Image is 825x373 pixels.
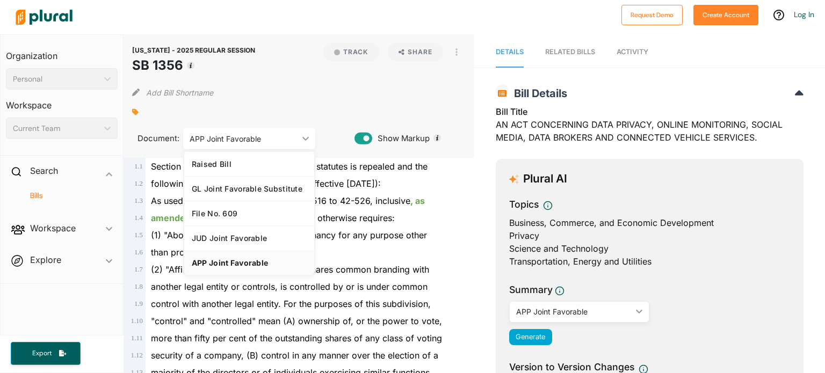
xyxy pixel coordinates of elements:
span: control with another legal entity. For the purposes of this subdivision, [151,298,431,309]
a: Request Demo [621,9,683,20]
h3: Organization [6,40,118,64]
a: APP Joint Favorable [184,250,314,275]
span: 1 . 9 [134,300,143,308]
h1: SB 1356 [132,56,255,75]
div: Privacy [509,229,790,242]
button: Request Demo [621,5,683,25]
div: File No. 609 [192,209,307,218]
span: (2) "Affiliate" means a legal entity that shares common branding with [151,264,429,275]
button: Add Bill Shortname [146,84,213,101]
div: GL Joint Favorable Substitute [192,184,307,193]
h3: Workspace [6,90,118,113]
span: (1) "Abortion" means terminating a pregnancy for any purpose other [151,230,427,240]
span: following is substituted in lieu thereof (Effective [DATE]): [151,178,381,189]
div: RELATED BILLS [545,47,595,57]
a: Raised Bill [184,151,314,176]
span: 1 . 6 [134,248,143,256]
a: Details [496,37,524,68]
div: Business, Commerce, and Economic Development [509,216,790,229]
div: AN ACT CONCERNING DATA PRIVACY, ONLINE MONITORING, SOCIAL MEDIA, DATA BROKERS AND CONNECTED VEHIC... [496,105,804,150]
div: Add tags [132,104,139,120]
button: Share [383,43,447,61]
div: Personal [13,74,100,85]
span: than producing a live birth. [151,247,260,258]
span: 1 . 8 [134,283,143,290]
span: Document: [132,133,170,144]
span: Activity [617,48,648,56]
div: Tooltip anchor [432,133,442,143]
a: File No. 609 [184,201,314,225]
div: JUD Joint Favorable [192,233,307,243]
button: Generate [509,329,552,345]
button: Create Account [693,5,758,25]
span: 1 . 11 [131,334,143,342]
span: 1 . 2 [134,180,143,187]
span: 1 . 7 [134,266,143,273]
div: Tooltip anchor [186,61,196,70]
span: Show Markup [372,133,430,144]
div: APP Joint Favorable [190,133,298,144]
div: APP Joint Favorable [192,258,307,267]
span: another legal entity or controls, is controlled by or is under common [151,281,428,292]
h3: Topics [509,198,539,211]
div: Transportation, Energy and Utilities [509,255,790,268]
span: Export [25,349,59,358]
a: Bills [17,191,112,201]
span: As used in this section and sections 42-516 to 42-526, inclusive [151,195,425,206]
a: JUD Joint Favorable [184,225,314,250]
span: 1 . 12 [131,352,142,359]
ins: , as [410,195,425,206]
span: 1 . 10 [131,317,142,325]
h3: Plural AI [523,172,567,186]
span: 1 . 1 [134,163,143,170]
h3: Bill Title [496,105,804,118]
span: more than fifty per cent of the outstanding shares of any class of voting [151,333,442,343]
a: Activity [617,37,648,68]
span: Bill Details [509,87,567,100]
h2: Search [30,165,58,177]
div: Raised Bill [192,159,307,169]
a: RELATED BILLS [545,37,595,68]
span: security of a company, (B) control in any manner over the election of a [151,350,438,361]
span: "control" and "controlled" mean (A) ownership of, or the power to vote, [151,316,442,326]
span: Details [496,48,524,56]
a: Log In [794,10,814,19]
span: 1 . 3 [134,197,143,204]
a: Create Account [693,9,758,20]
span: Section 1. Section 42-515 of the general statutes is repealed and the [151,161,428,172]
h3: Summary [509,283,553,297]
span: 1 . 4 [134,214,143,222]
div: Current Team [13,123,100,134]
a: GL Joint Favorable Substitute [184,176,314,201]
button: Track [323,43,379,61]
button: Export [11,342,81,365]
span: , unless the context otherwise requires: [151,213,395,223]
ins: amended by this act [151,213,236,223]
button: Share [388,43,443,61]
span: Generate [516,333,545,341]
div: Science and Technology [509,242,790,255]
span: [US_STATE] - 2025 REGULAR SESSION [132,46,255,54]
div: APP Joint Favorable [516,306,632,317]
span: 1 . 5 [134,231,143,239]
